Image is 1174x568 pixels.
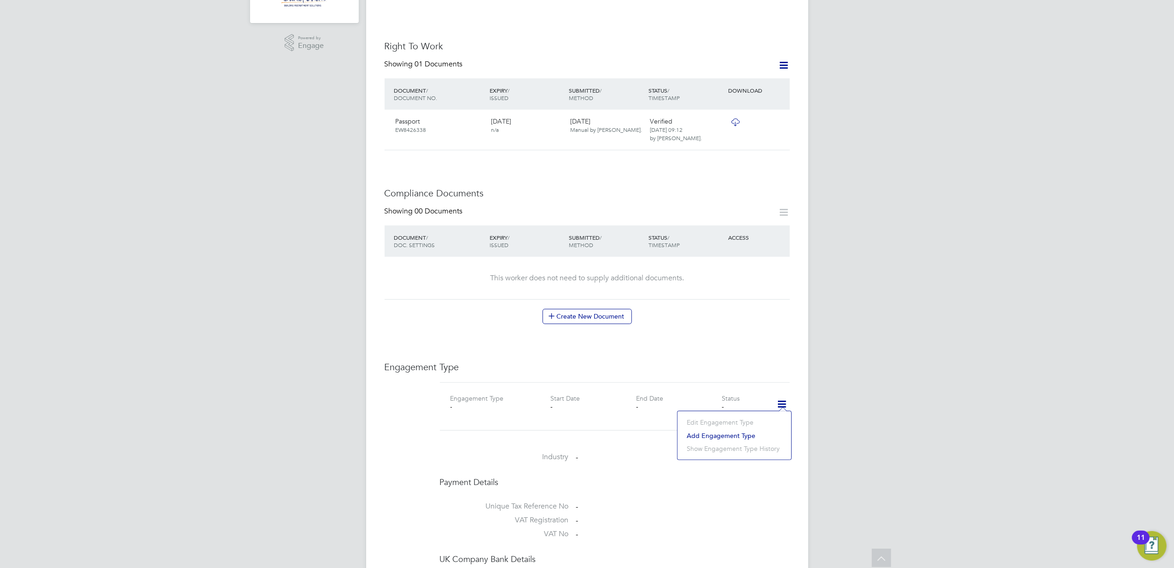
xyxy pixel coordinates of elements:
[722,394,740,402] label: Status
[569,94,594,101] span: METHOD
[550,402,636,411] div: -
[392,229,487,253] div: DOCUMENT
[567,229,647,253] div: SUBMITTED
[569,241,594,248] span: METHOD
[394,241,435,248] span: DOC. SETTINGS
[576,516,578,525] span: -
[682,442,787,455] li: Show Engagement Type History
[600,234,602,241] span: /
[415,59,463,69] span: 01 Documents
[1137,531,1167,561] button: Open Resource Center, 11 new notifications
[600,87,602,94] span: /
[543,309,632,324] button: Create New Document
[440,554,790,564] h4: UK Company Bank Details
[394,94,438,101] span: DOCUMENT NO.
[392,113,487,137] div: Passport
[440,477,790,487] h4: Payment Details
[576,453,578,462] span: -
[426,234,428,241] span: /
[298,34,324,42] span: Powered by
[650,134,702,142] span: by [PERSON_NAME].
[682,429,787,442] li: Add Engagement Type
[415,207,463,216] span: 00 Documents
[576,530,578,539] span: -
[490,241,508,248] span: ISSUED
[646,82,726,106] div: STATUS
[567,113,647,137] div: [DATE]
[450,402,536,411] div: -
[722,402,765,411] div: -
[385,361,790,373] h3: Engagement Type
[667,87,669,94] span: /
[550,394,580,402] label: Start Date
[392,82,487,106] div: DOCUMENT
[440,515,569,525] label: VAT Registration
[385,59,465,69] div: Showing
[646,229,726,253] div: STATUS
[440,452,569,462] label: Industry
[726,229,789,246] div: ACCESS
[650,117,672,125] span: Verified
[667,234,669,241] span: /
[487,113,567,137] div: [DATE]
[298,42,324,50] span: Engage
[490,94,508,101] span: ISSUED
[508,87,509,94] span: /
[508,234,509,241] span: /
[571,126,642,133] span: Manual by [PERSON_NAME].
[1137,538,1145,550] div: 11
[394,273,781,283] div: This worker does not need to supply additional documents.
[396,126,426,133] span: EW8426338
[491,126,499,133] span: n/a
[648,94,680,101] span: TIMESTAMP
[636,394,663,402] label: End Date
[567,82,647,106] div: SUBMITTED
[285,34,324,52] a: Powered byEngage
[682,416,787,429] li: Edit Engagement Type
[385,40,790,52] h3: Right To Work
[385,187,790,199] h3: Compliance Documents
[426,87,428,94] span: /
[726,82,789,99] div: DOWNLOAD
[576,502,578,511] span: -
[440,502,569,511] label: Unique Tax Reference No
[450,394,504,402] label: Engagement Type
[650,126,683,133] span: [DATE] 09:12
[636,402,722,411] div: -
[385,207,465,216] div: Showing
[487,229,567,253] div: EXPIRY
[487,82,567,106] div: EXPIRY
[440,529,569,539] label: VAT No
[648,241,680,248] span: TIMESTAMP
